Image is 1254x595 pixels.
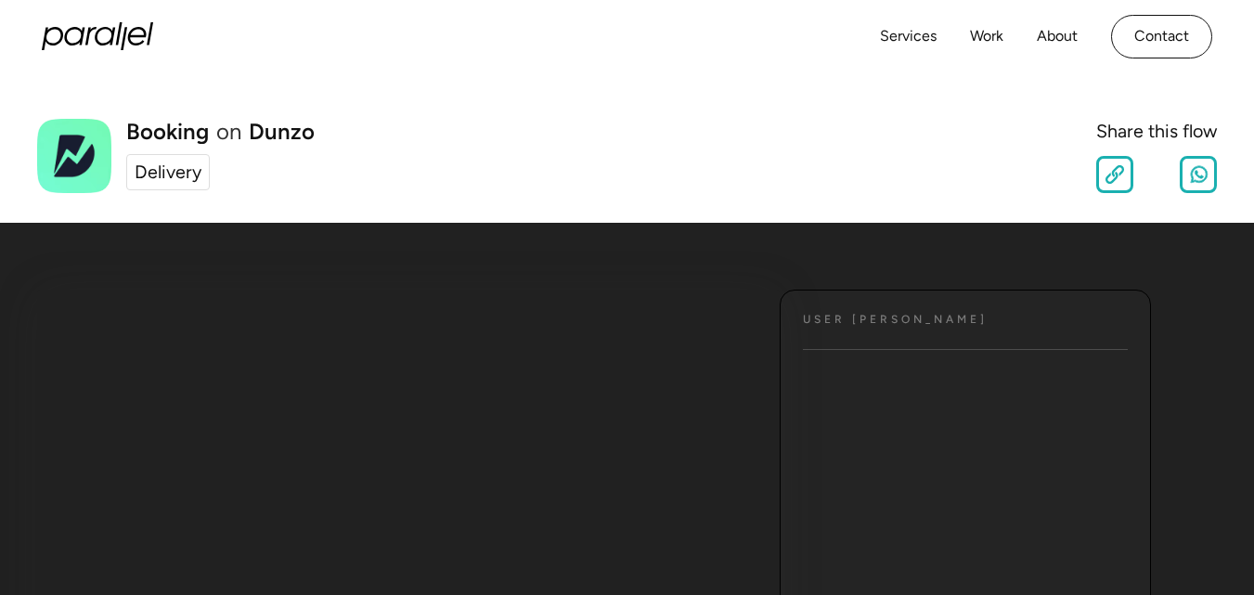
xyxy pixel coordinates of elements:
[1111,15,1212,58] a: Contact
[216,121,241,143] div: on
[1096,118,1217,146] div: Share this flow
[135,159,201,187] div: Delivery
[970,23,1003,50] a: Work
[880,23,937,50] a: Services
[42,22,153,50] a: home
[249,121,315,143] a: Dunzo
[803,313,988,327] h4: User [PERSON_NAME]
[126,121,209,143] h1: Booking
[1037,23,1078,50] a: About
[126,154,210,191] a: Delivery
